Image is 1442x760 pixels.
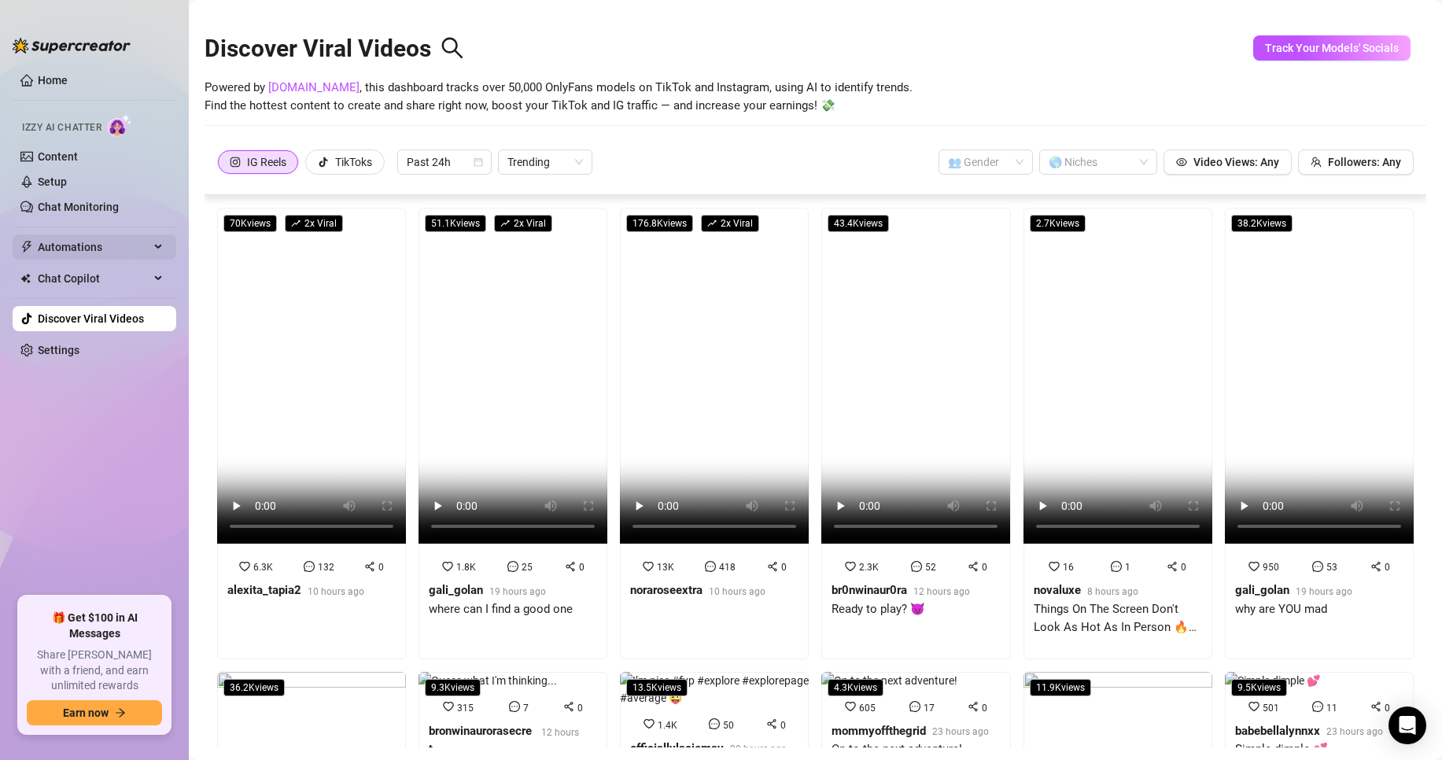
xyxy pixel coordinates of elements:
span: Trending [507,150,583,174]
span: Followers: Any [1328,156,1401,168]
span: 12 hours ago [913,586,970,597]
strong: bronwinaurorasecret [429,724,532,757]
a: Content [38,150,78,163]
span: 🎁 Get $100 in AI Messages [27,611,162,641]
div: On to the next adventure! [832,740,989,759]
span: 315 [457,703,474,714]
span: 0 [1385,562,1390,573]
span: share-alt [1167,561,1178,572]
a: Settings [38,344,79,356]
div: TikToks [335,150,372,174]
span: rise [500,219,510,228]
span: 2 x Viral [494,215,552,232]
span: share-alt [968,561,979,572]
img: Chat Copilot [20,273,31,284]
span: 0 [982,562,987,573]
span: 0 [781,562,787,573]
span: Automations [38,234,149,260]
span: 11 [1326,703,1337,714]
span: message [1312,701,1323,712]
span: 7 [523,703,529,714]
h2: Discover Viral Videos [205,34,464,64]
span: 1 [1125,562,1130,573]
strong: mommyoffthegrid [832,724,926,738]
span: message [507,561,518,572]
span: 605 [859,703,876,714]
span: Video Views: Any [1193,156,1279,168]
span: heart [644,718,655,729]
a: 176.8Kviewsrise2x Viral13K4180noraroseextra10 hours ago [620,208,809,659]
span: share-alt [364,561,375,572]
span: share-alt [1370,561,1381,572]
strong: babebellalynnxx [1235,724,1320,738]
div: why are YOU mad [1235,600,1352,619]
span: rise [291,219,301,228]
span: 50 [723,720,734,731]
button: Earn nowarrow-right [27,700,162,725]
a: [DOMAIN_NAME] [268,80,360,94]
span: 132 [318,562,334,573]
span: heart [239,561,250,572]
button: Track Your Models' Socials [1253,35,1411,61]
span: 0 [780,720,786,731]
span: message [1312,561,1323,572]
span: 19 hours ago [1296,586,1352,597]
span: 1.4K [658,720,677,731]
span: message [909,701,920,712]
span: 0 [577,703,583,714]
span: 6.3K [253,562,273,573]
span: Past 24h [407,150,482,174]
span: 0 [579,562,585,573]
span: 8 hours ago [1087,586,1138,597]
span: 36.2K views [223,679,285,696]
span: thunderbolt [20,241,33,253]
span: 10 hours ago [709,586,765,597]
span: message [709,718,720,729]
a: 2.7Kviews1610novaluxe8 hours agoThings On The Screen Don't Look As Hot As In Person 🔥⁠ ⁠🔎 [PERSON... [1023,208,1212,659]
div: Ready to play? 😈 [832,600,970,619]
span: 53 [1326,562,1337,573]
span: heart [1049,561,1060,572]
span: 2 x Viral [701,215,759,232]
span: message [509,701,520,712]
span: 2.7K views [1030,215,1086,232]
span: heart [442,561,453,572]
span: 176.8K views [626,215,693,232]
span: Track Your Models' Socials [1265,42,1399,54]
span: 1.8K [456,562,476,573]
span: 13.5K views [626,679,688,696]
span: search [441,36,464,60]
span: 0 [982,703,987,714]
div: Open Intercom Messenger [1389,707,1426,744]
span: 25 [522,562,533,573]
span: 2.3K [859,562,879,573]
span: heart [1248,701,1259,712]
img: Guess what I'm thinking... [419,672,557,689]
a: 38.2Kviews950530gali_golan19 hours agowhy are YOU mad [1225,208,1414,659]
span: share-alt [1370,701,1381,712]
span: 38.2K views [1231,215,1293,232]
span: rise [707,219,717,228]
span: heart [845,561,856,572]
span: arrow-right [115,707,126,718]
span: Chat Copilot [38,266,149,291]
a: 43.4Kviews2.3K520br0nwinaur0ra12 hours agoReady to play? 😈 [821,208,1010,659]
button: Followers: Any [1298,149,1414,175]
a: Home [38,74,68,87]
span: heart [443,701,454,712]
span: 13K [657,562,674,573]
span: 2 x Viral [285,215,343,232]
span: 0 [378,562,384,573]
span: 23 hours ago [932,726,989,737]
span: eye [1176,157,1187,168]
span: 9.3K views [425,679,481,696]
span: 0 [1181,562,1186,573]
span: message [304,561,315,572]
span: share-alt [767,561,778,572]
span: 9.5K views [1231,679,1287,696]
span: Share [PERSON_NAME] with a friend, and earn unlimited rewards [27,647,162,694]
strong: officiallylaciemay [630,741,724,755]
span: Izzy AI Chatter [22,120,101,135]
span: 16 [1063,562,1074,573]
a: Discover Viral Videos [38,312,144,325]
